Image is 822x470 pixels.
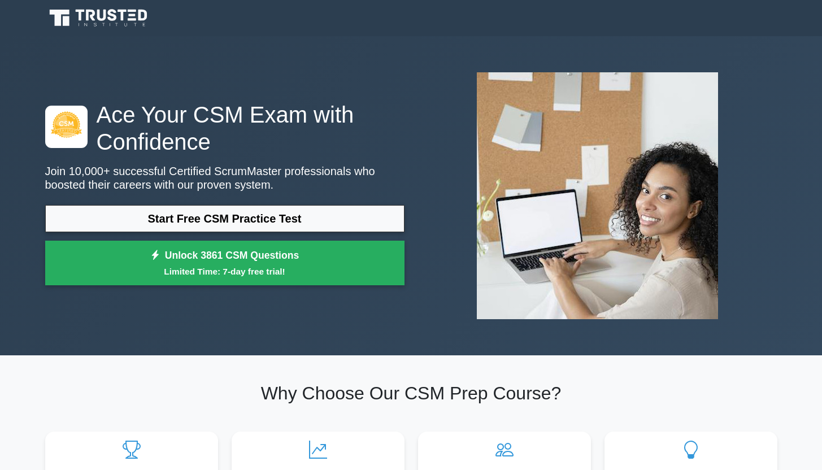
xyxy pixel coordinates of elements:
[45,241,405,286] a: Unlock 3861 CSM QuestionsLimited Time: 7-day free trial!
[45,205,405,232] a: Start Free CSM Practice Test
[59,265,390,278] small: Limited Time: 7-day free trial!
[45,164,405,192] p: Join 10,000+ successful Certified ScrumMaster professionals who boosted their careers with our pr...
[45,382,777,404] h2: Why Choose Our CSM Prep Course?
[45,101,405,155] h1: Ace Your CSM Exam with Confidence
